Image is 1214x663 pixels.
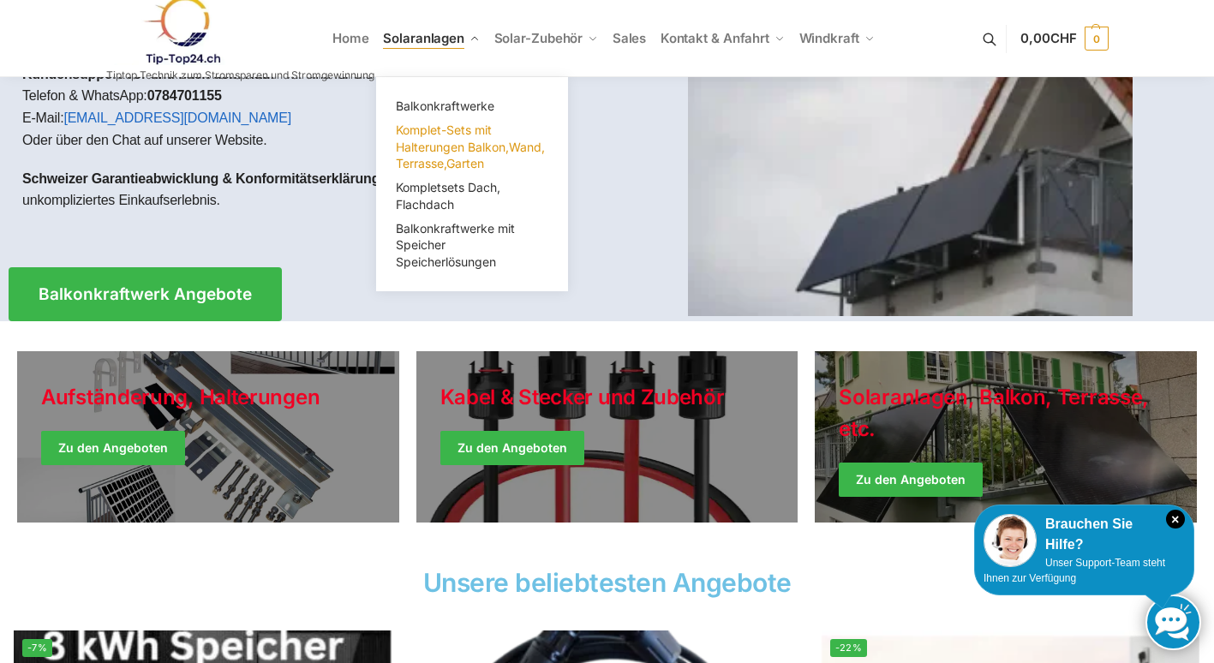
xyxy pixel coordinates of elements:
img: Customer service [984,514,1037,567]
a: Kompletsets Dach, Flachdach [386,176,558,217]
p: Tiptop Technik zum Stromsparen und Stromgewinnung [106,70,374,81]
a: Holiday Style [17,351,399,523]
p: – für ein sicheres und unkompliziertes Einkaufserlebnis. [22,168,594,212]
a: Balkonkraftwerk Angebote [9,267,282,321]
a: Komplet-Sets mit Halterungen Balkon,Wand, Terrasse,Garten [386,118,558,176]
h2: Unsere beliebtesten Angebote [9,570,1205,595]
p: – wir sind für Sie da via: Telefon & WhatsApp: E-Mail: Oder über den Chat auf unserer Website. [22,63,594,151]
div: Brauchen Sie Hilfe? [984,514,1185,555]
span: CHF [1050,30,1077,46]
a: Winter Jackets [815,351,1197,523]
span: Kontakt & Anfahrt [661,30,769,46]
span: Sales [613,30,647,46]
a: Balkonkraftwerke [386,94,558,118]
span: Balkonkraftwerk Angebote [39,286,252,302]
i: Schließen [1166,510,1185,529]
span: 0,00 [1020,30,1076,46]
a: Balkonkraftwerke mit Speicher Speicherlösungen [386,217,558,274]
a: 0,00CHF 0 [1020,13,1108,64]
span: Balkonkraftwerke mit Speicher Speicherlösungen [396,221,515,269]
strong: Schweizer Garantieabwicklung & Konformitätserklärungen [22,171,396,186]
strong: Kundensupport vor und nach dem Kauf [22,67,274,81]
a: [EMAIL_ADDRESS][DOMAIN_NAME] [63,110,291,125]
span: 0 [1085,27,1109,51]
a: Holiday Style [416,351,798,523]
span: Solar-Zubehör [494,30,583,46]
strong: 0784701155 [147,88,222,103]
span: Komplet-Sets mit Halterungen Balkon,Wand, Terrasse,Garten [396,122,545,170]
span: Balkonkraftwerke [396,99,494,113]
span: Windkraft [799,30,859,46]
span: Kompletsets Dach, Flachdach [396,180,500,212]
span: Unser Support-Team steht Ihnen zur Verfügung [984,557,1165,584]
span: Solaranlagen [383,30,464,46]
